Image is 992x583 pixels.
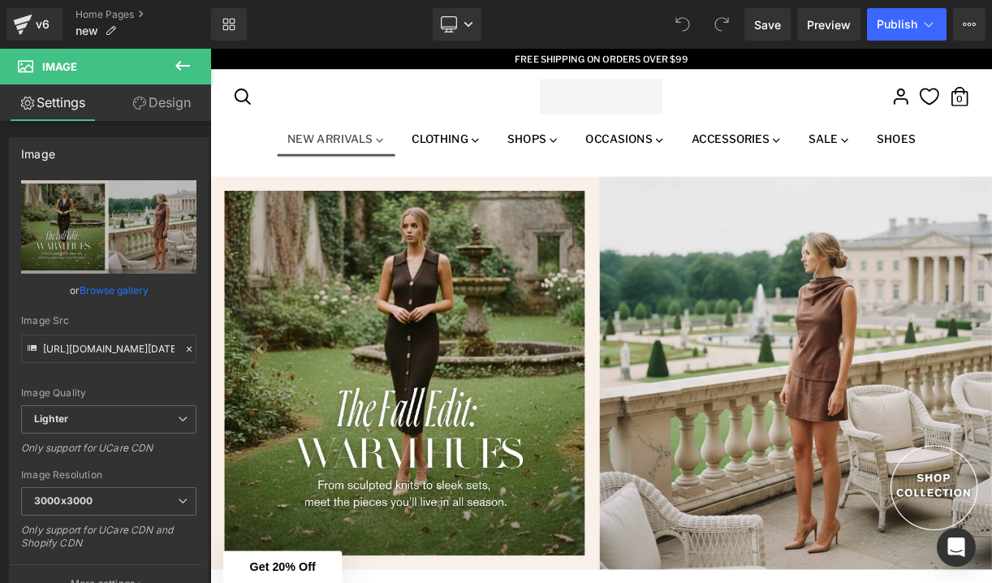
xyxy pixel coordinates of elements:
div: Image Resolution [21,469,196,481]
span: Save [754,16,781,33]
a: Sale [740,104,817,135]
a: New Arrivals [84,104,232,136]
a: Clothing [241,104,353,135]
a: Shops [361,104,451,135]
b: 3000x3000 [34,494,93,507]
input: Link [21,335,196,363]
a: Occasions [459,104,584,135]
a: v6 [6,8,63,41]
div: Image [21,138,55,161]
a: Home Pages [75,8,211,21]
button: Redo [705,8,738,41]
a: Design [109,84,214,121]
button: More [953,8,986,41]
a: New Library [211,8,247,41]
div: Image Quality [21,387,196,399]
div: Only support for UCare CDN [21,442,196,465]
button: Undo [666,8,699,41]
a: 0 [925,44,958,76]
a: Browse gallery [80,276,149,304]
div: Only support for UCare CDN and Shopify CDN [21,524,196,560]
a: Accessories [593,104,731,135]
a: Shoes [826,104,898,135]
b: Lighter [34,412,68,425]
span: 0 [925,58,958,69]
a: Preview [797,8,860,41]
div: Open Intercom Messenger [937,528,976,567]
span: new [75,24,98,37]
span: Publish [877,18,917,31]
div: or [21,282,196,299]
span: Image [42,60,77,73]
button: Publish [867,8,947,41]
span: Preview [807,16,851,33]
a: Wishlist [892,49,915,71]
div: v6 [32,14,53,35]
a: Account [852,44,884,76]
a: Search [24,44,57,76]
div: Image Src [21,315,196,326]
